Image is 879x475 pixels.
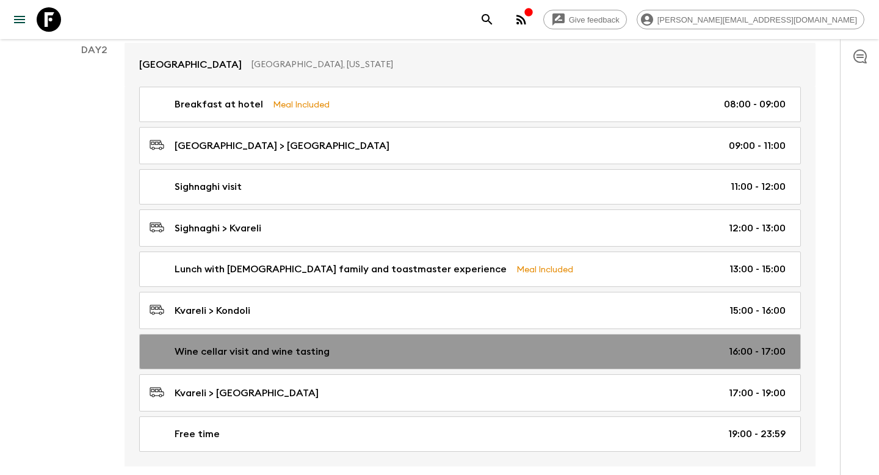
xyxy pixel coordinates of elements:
button: search adventures [475,7,499,32]
a: [GEOGRAPHIC_DATA] > [GEOGRAPHIC_DATA]09:00 - 11:00 [139,127,801,164]
a: Free time19:00 - 23:59 [139,416,801,452]
p: Kvareli > [GEOGRAPHIC_DATA] [175,386,319,401]
span: [PERSON_NAME][EMAIL_ADDRESS][DOMAIN_NAME] [651,15,864,24]
p: Free time [175,427,220,441]
p: Sighnaghi > Kvareli [175,221,261,236]
p: Wine cellar visit and wine tasting [175,344,330,359]
p: 15:00 - 16:00 [729,303,786,318]
p: 11:00 - 12:00 [731,179,786,194]
p: 12:00 - 13:00 [729,221,786,236]
a: Give feedback [543,10,627,29]
p: 19:00 - 23:59 [728,427,786,441]
div: [PERSON_NAME][EMAIL_ADDRESS][DOMAIN_NAME] [637,10,864,29]
a: Wine cellar visit and wine tasting16:00 - 17:00 [139,334,801,369]
p: [GEOGRAPHIC_DATA], [US_STATE] [251,59,791,71]
a: Breakfast at hotelMeal Included08:00 - 09:00 [139,87,801,122]
p: 16:00 - 17:00 [729,344,786,359]
p: Breakfast at hotel [175,97,263,112]
p: Lunch with [DEMOGRAPHIC_DATA] family and toastmaster experience [175,262,507,277]
a: Sighnaghi > Kvareli12:00 - 13:00 [139,209,801,247]
a: Sighnaghi visit11:00 - 12:00 [139,169,801,205]
p: Meal Included [273,98,330,111]
p: Sighnaghi visit [175,179,242,194]
p: 17:00 - 19:00 [729,386,786,401]
p: Day 2 [63,43,125,57]
p: [GEOGRAPHIC_DATA] [139,57,242,72]
p: Kvareli > Kondoli [175,303,250,318]
p: [GEOGRAPHIC_DATA] > [GEOGRAPHIC_DATA] [175,139,389,153]
a: Kvareli > [GEOGRAPHIC_DATA]17:00 - 19:00 [139,374,801,412]
button: menu [7,7,32,32]
a: Kvareli > Kondoli15:00 - 16:00 [139,292,801,329]
p: 13:00 - 15:00 [729,262,786,277]
p: 09:00 - 11:00 [729,139,786,153]
p: Meal Included [516,263,573,276]
a: [GEOGRAPHIC_DATA][GEOGRAPHIC_DATA], [US_STATE] [125,43,816,87]
span: Give feedback [562,15,626,24]
p: 08:00 - 09:00 [724,97,786,112]
a: Lunch with [DEMOGRAPHIC_DATA] family and toastmaster experienceMeal Included13:00 - 15:00 [139,252,801,287]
